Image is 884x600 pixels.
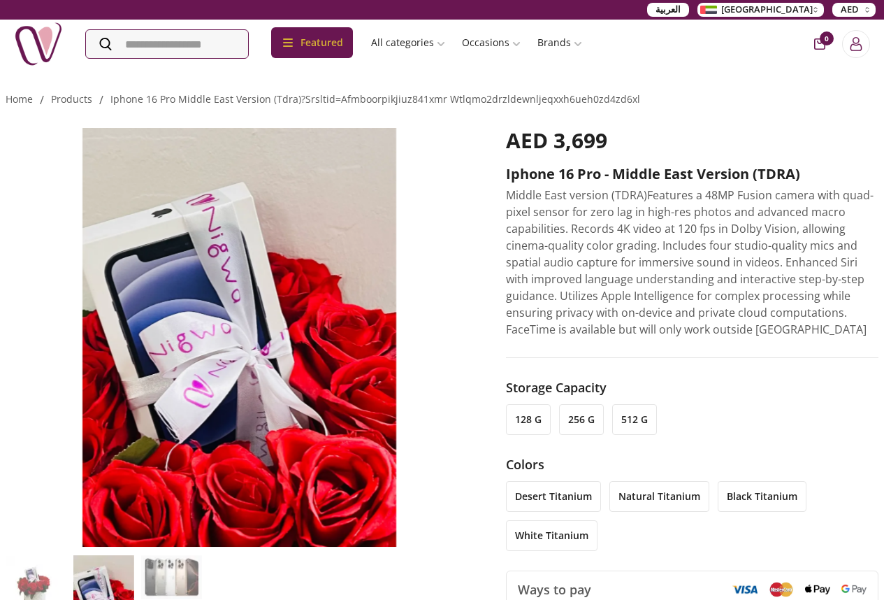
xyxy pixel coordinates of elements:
img: Mastercard [769,582,794,597]
span: العربية [655,3,681,17]
span: Ways to pay [518,580,591,599]
a: Occasions [454,30,529,55]
li: desert titanium [506,481,601,512]
img: Arabic_dztd3n.png [700,6,717,14]
span: 0 [820,31,834,45]
img: Iphone 16 pro - Middle East version (TDRA) [6,128,473,547]
a: iphone 16 pro middle east version (tdra)?srsltid=afmboorpikjiuz841xmr wtlqmo2drzldewnljeqxxh6ueh0... [110,92,640,106]
a: products [51,92,92,106]
a: Home [6,92,33,106]
span: [GEOGRAPHIC_DATA] [721,3,813,17]
button: AED [832,3,876,17]
span: AED 3,699 [506,126,607,155]
img: Visa [732,585,758,594]
li: / [40,92,44,108]
img: Google Pay [841,585,867,594]
img: Nigwa-uae-gifts [14,20,63,69]
button: [GEOGRAPHIC_DATA] [697,3,824,17]
li: / [99,92,103,108]
input: Search [86,30,248,58]
div: Featured [271,27,353,58]
h2: Iphone 16 pro - Middle East version (TDRA) [506,164,878,184]
a: All categories [363,30,454,55]
h3: Storage Capacity [506,378,878,397]
li: black titanium [718,481,806,512]
h3: colors [506,455,878,474]
button: cart-button [814,38,825,50]
li: 256 g [559,404,604,435]
li: natural titanium [609,481,709,512]
a: Brands [529,30,590,55]
p: Middle East version (TDRA)Features a 48MP Fusion camera with quad-pixel sensor for zero lag in hi... [506,187,878,338]
img: Apple Pay [805,585,830,595]
li: white titanium [506,520,597,551]
li: 512 g [612,404,657,435]
img: Iphone 16 pro - Middle East version (TDRA) [141,555,202,600]
span: AED [841,3,859,17]
li: 128 g [506,404,551,435]
button: Login [842,30,870,58]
